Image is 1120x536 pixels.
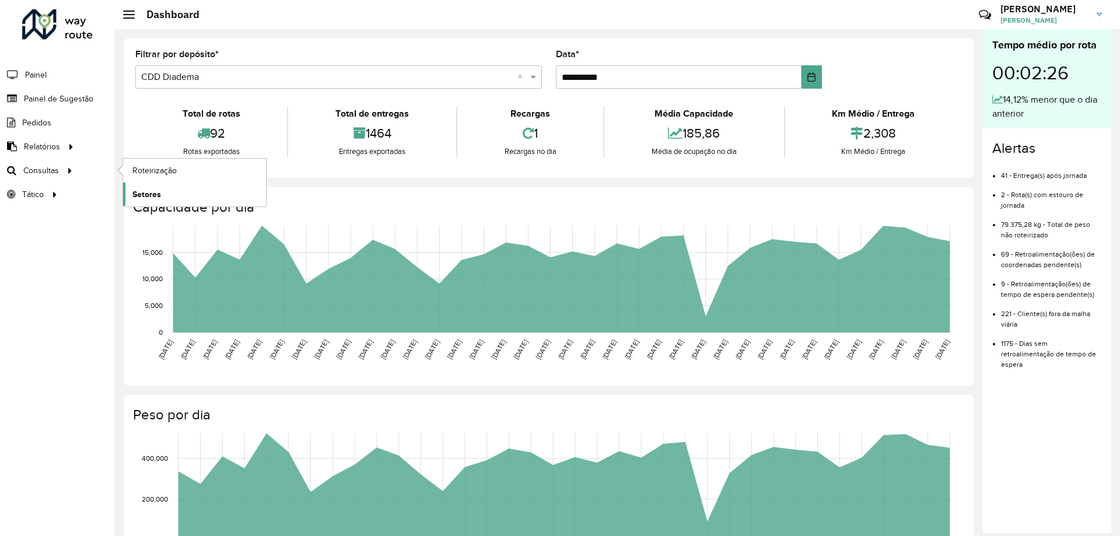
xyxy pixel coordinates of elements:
[778,338,795,360] text: [DATE]
[512,338,529,360] text: [DATE]
[24,141,60,153] span: Relatórios
[534,338,551,360] text: [DATE]
[556,47,579,61] label: Data
[1001,270,1102,300] li: 9 - Retroalimentação(ões) de tempo de espera pendente(s)
[132,164,177,177] span: Roteirização
[460,121,600,146] div: 1
[468,338,485,360] text: [DATE]
[291,107,453,121] div: Total de entregas
[201,338,218,360] text: [DATE]
[313,338,330,360] text: [DATE]
[912,338,929,360] text: [DATE]
[135,8,199,21] h2: Dashboard
[138,107,284,121] div: Total de rotas
[607,121,780,146] div: 185,86
[845,338,862,360] text: [DATE]
[223,338,240,360] text: [DATE]
[159,328,163,336] text: 0
[756,338,773,360] text: [DATE]
[607,107,780,121] div: Média Capacidade
[645,338,662,360] text: [DATE]
[517,70,527,84] span: Clear all
[867,338,884,360] text: [DATE]
[24,93,93,105] span: Painel de Sugestão
[290,338,307,360] text: [DATE]
[556,338,573,360] text: [DATE]
[246,338,262,360] text: [DATE]
[123,183,266,206] a: Setores
[1001,240,1102,270] li: 69 - Retroalimentação(ões) de coordenadas pendente(s)
[123,159,266,182] a: Roteirização
[423,338,440,360] text: [DATE]
[667,338,684,360] text: [DATE]
[145,302,163,309] text: 5,000
[291,121,453,146] div: 1464
[579,338,596,360] text: [DATE]
[712,338,729,360] text: [DATE]
[133,199,962,216] h4: Capacidade por dia
[135,47,219,61] label: Filtrar por depósito
[25,69,47,81] span: Painel
[623,338,640,360] text: [DATE]
[142,248,163,256] text: 15,000
[1000,15,1088,26] span: [PERSON_NAME]
[138,146,284,157] div: Rotas exportadas
[788,107,959,121] div: Km Médio / Entrega
[890,338,907,360] text: [DATE]
[689,338,706,360] text: [DATE]
[992,93,1102,121] div: 14,12% menor que o dia anterior
[822,338,839,360] text: [DATE]
[992,37,1102,53] div: Tempo médio por rota
[1001,162,1102,181] li: 41 - Entrega(s) após jornada
[22,188,44,201] span: Tático
[460,107,600,121] div: Recargas
[142,275,163,283] text: 10,000
[133,407,962,423] h4: Peso por dia
[607,146,780,157] div: Média de ocupação no dia
[291,146,453,157] div: Entregas exportadas
[22,117,51,129] span: Pedidos
[1000,3,1088,15] h3: [PERSON_NAME]
[1001,211,1102,240] li: 79.375,28 kg - Total de peso não roteirizado
[179,338,196,360] text: [DATE]
[992,140,1102,157] h4: Alertas
[1001,181,1102,211] li: 2 - Rota(s) com estouro de jornada
[335,338,352,360] text: [DATE]
[142,454,168,462] text: 400,000
[788,121,959,146] div: 2,308
[142,495,168,503] text: 200,000
[157,338,174,360] text: [DATE]
[357,338,374,360] text: [DATE]
[138,121,284,146] div: 92
[401,338,418,360] text: [DATE]
[460,146,600,157] div: Recargas no dia
[1001,330,1102,370] li: 1175 - Dias sem retroalimentação de tempo de espera
[1001,300,1102,330] li: 221 - Cliente(s) fora da malha viária
[972,2,998,27] a: Contato Rápido
[992,53,1102,93] div: 00:02:26
[601,338,618,360] text: [DATE]
[788,146,959,157] div: Km Médio / Entrega
[379,338,396,360] text: [DATE]
[132,188,161,201] span: Setores
[800,338,817,360] text: [DATE]
[934,338,951,360] text: [DATE]
[268,338,285,360] text: [DATE]
[490,338,507,360] text: [DATE]
[446,338,463,360] text: [DATE]
[801,65,822,89] button: Choose Date
[734,338,751,360] text: [DATE]
[23,164,59,177] span: Consultas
